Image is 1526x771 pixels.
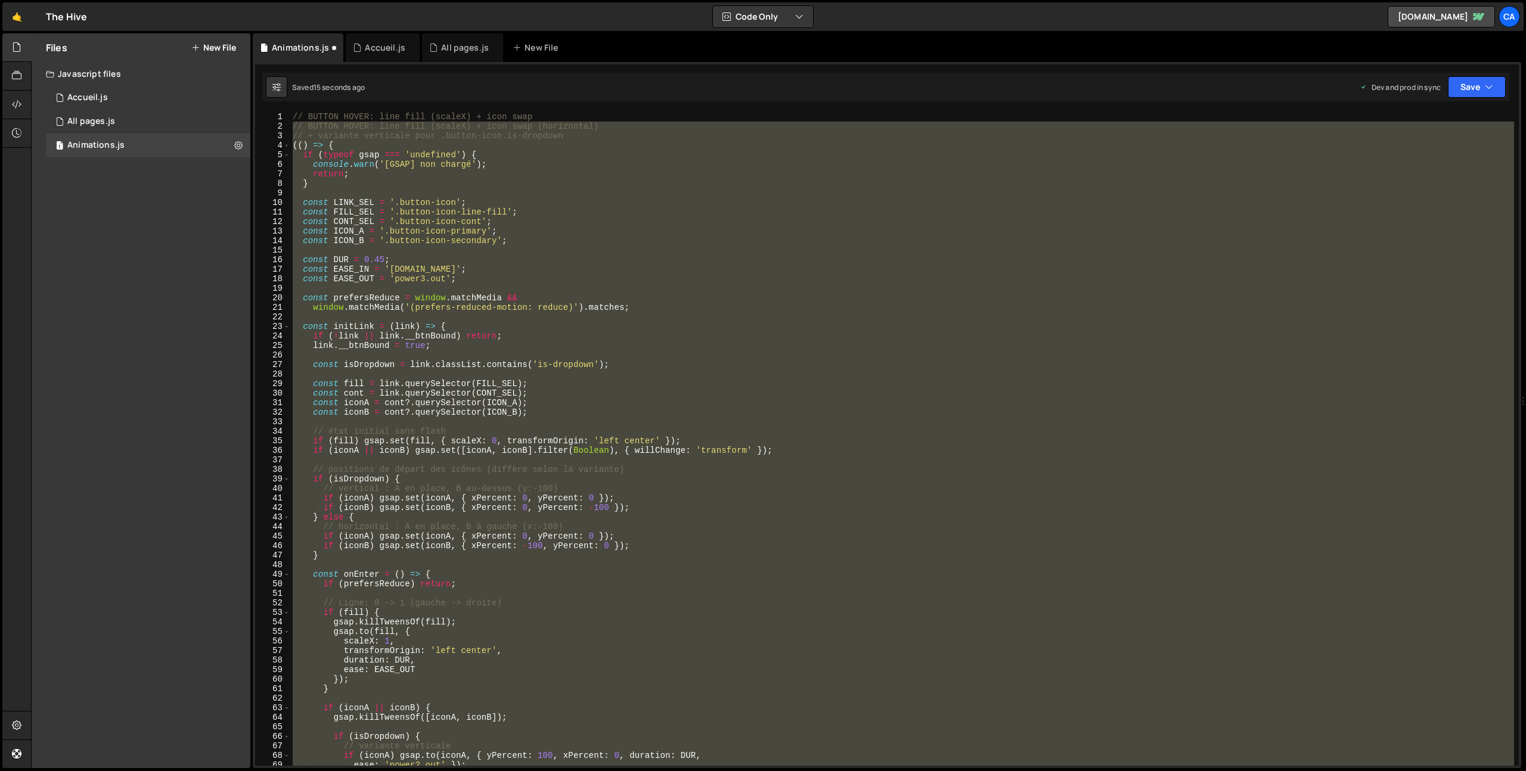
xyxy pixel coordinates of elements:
div: 9 [255,188,290,198]
div: 47 [255,551,290,560]
div: 37 [255,455,290,465]
div: 65 [255,722,290,732]
div: 7 [255,169,290,179]
div: 25 [255,341,290,350]
button: Save [1448,76,1506,98]
div: 4 [255,141,290,150]
div: 24 [255,331,290,341]
div: 26 [255,350,290,360]
div: 64 [255,713,290,722]
div: 29 [255,379,290,388]
div: 68 [255,751,290,760]
div: 12 [255,217,290,226]
div: New File [513,42,563,54]
div: 21 [255,303,290,312]
div: 16 [255,255,290,265]
div: 17034/46803.js [46,110,250,133]
div: 8 [255,179,290,188]
div: 2 [255,122,290,131]
div: 58 [255,655,290,665]
div: 20 [255,293,290,303]
div: All pages.js [441,42,489,54]
div: 27 [255,360,290,369]
div: 62 [255,694,290,703]
div: Animations.js [272,42,329,54]
div: 45 [255,531,290,541]
div: 53 [255,608,290,617]
div: 50 [255,579,290,589]
div: 10 [255,198,290,207]
div: 15 [255,245,290,255]
a: [DOMAIN_NAME] [1388,6,1495,27]
div: 40 [255,484,290,493]
div: 54 [255,617,290,627]
button: Code Only [713,6,813,27]
div: 46 [255,541,290,551]
div: 34 [255,427,290,436]
div: Javascript files [32,62,250,86]
a: 🤙 [2,2,32,31]
div: 48 [255,560,290,570]
div: 60 [255,674,290,684]
a: Ca [1499,6,1520,27]
div: Accueil.js [365,42,405,54]
div: 39 [255,474,290,484]
div: All pages.js [67,116,115,127]
div: 49 [255,570,290,579]
div: 19 [255,284,290,293]
div: Accueil.js [67,92,108,103]
div: 6 [255,160,290,169]
div: The Hive [46,10,87,24]
div: Dev and prod in sync [1360,82,1441,92]
div: 55 [255,627,290,636]
div: 11 [255,207,290,217]
div: 31 [255,398,290,408]
div: 13 [255,226,290,236]
div: 18 [255,274,290,284]
div: 23 [255,322,290,331]
div: 15 seconds ago [314,82,365,92]
div: 17034/46801.js [46,86,250,110]
h2: Files [46,41,67,54]
div: 35 [255,436,290,446]
div: 56 [255,636,290,646]
div: 28 [255,369,290,379]
div: 17 [255,265,290,274]
div: 51 [255,589,290,598]
div: 61 [255,684,290,694]
div: Animations.js [67,140,125,151]
div: 59 [255,665,290,674]
div: 41 [255,493,290,503]
div: 67 [255,741,290,751]
div: 43 [255,512,290,522]
div: 22 [255,312,290,322]
div: 42 [255,503,290,512]
div: 66 [255,732,290,741]
div: 44 [255,522,290,531]
span: 1 [56,142,63,151]
div: 32 [255,408,290,417]
div: 14 [255,236,290,245]
div: 36 [255,446,290,455]
div: 33 [255,417,290,427]
div: 5 [255,150,290,160]
div: 52 [255,598,290,608]
div: 17034/46849.js [46,133,250,157]
button: New File [191,43,236,52]
div: 3 [255,131,290,141]
div: 1 [255,112,290,122]
div: 30 [255,388,290,398]
div: 69 [255,760,290,770]
div: 38 [255,465,290,474]
div: 63 [255,703,290,713]
div: Saved [292,82,365,92]
div: 57 [255,646,290,655]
